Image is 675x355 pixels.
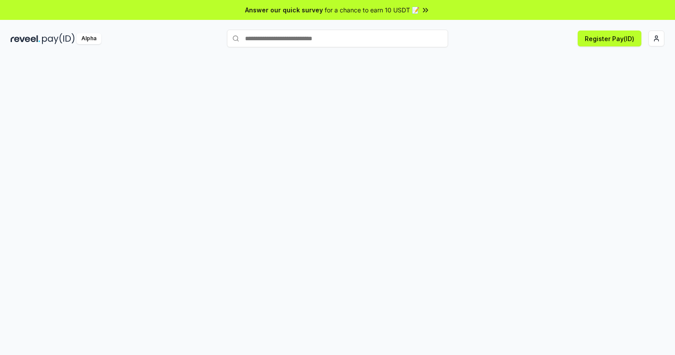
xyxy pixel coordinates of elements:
[578,31,641,46] button: Register Pay(ID)
[77,33,101,44] div: Alpha
[325,5,419,15] span: for a chance to earn 10 USDT 📝
[245,5,323,15] span: Answer our quick survey
[42,33,75,44] img: pay_id
[11,33,40,44] img: reveel_dark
